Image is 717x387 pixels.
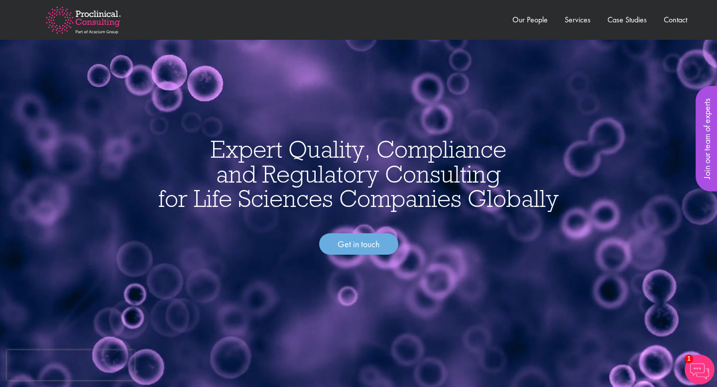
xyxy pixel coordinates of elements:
[664,14,687,25] a: Contact
[685,355,715,385] img: Chatbot
[565,14,591,25] a: Services
[607,14,647,25] a: Case Studies
[10,137,707,211] h1: Expert Quality, Compliance and Regulatory Consulting for Life Sciences Companies Globally
[7,350,134,380] iframe: reCAPTCHA
[319,233,398,255] a: Get in touch
[685,355,693,363] span: 1
[512,14,548,25] a: Our People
